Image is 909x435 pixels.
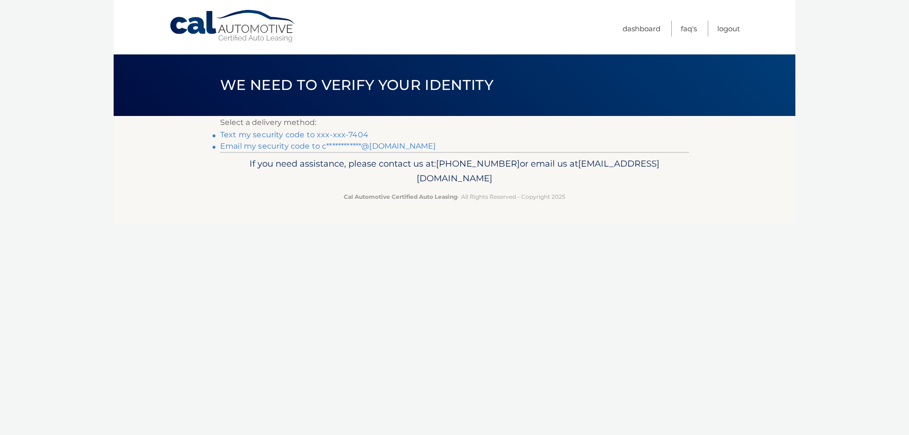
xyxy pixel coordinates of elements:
a: Dashboard [623,21,660,36]
strong: Cal Automotive Certified Auto Leasing [344,193,457,200]
a: FAQ's [681,21,697,36]
p: If you need assistance, please contact us at: or email us at [226,156,683,186]
p: - All Rights Reserved - Copyright 2025 [226,192,683,202]
span: [PHONE_NUMBER] [436,158,520,169]
a: Text my security code to xxx-xxx-7404 [220,130,368,139]
span: We need to verify your identity [220,76,493,94]
a: Logout [717,21,740,36]
a: Cal Automotive [169,9,297,43]
p: Select a delivery method: [220,116,689,129]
